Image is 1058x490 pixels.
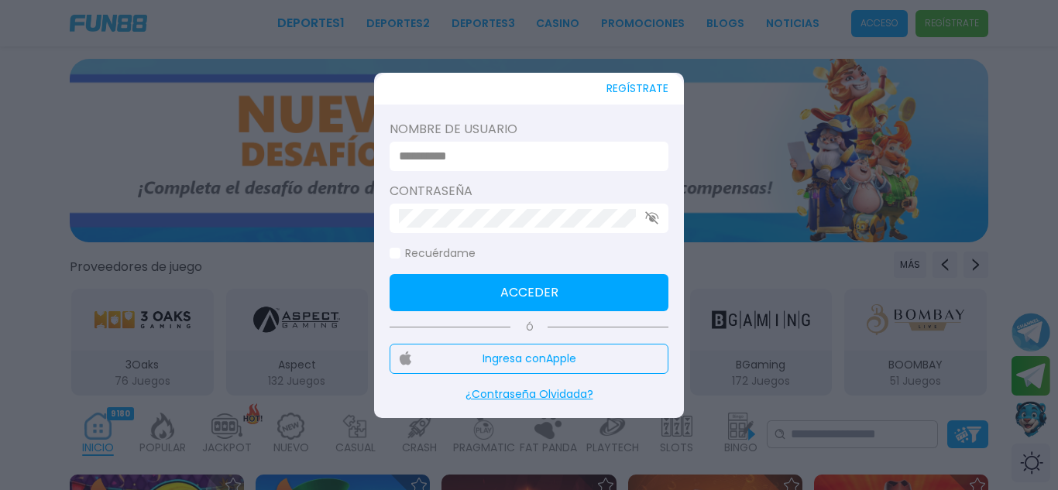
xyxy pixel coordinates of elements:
label: Contraseña [390,182,668,200]
button: Ingresa conApple [390,344,668,374]
label: Recuérdame [390,245,476,262]
button: Acceder [390,274,668,311]
p: ¿Contraseña Olvidada? [390,386,668,403]
label: Nombre de usuario [390,120,668,139]
p: Ó [390,320,668,334]
button: REGÍSTRATE [606,73,668,105]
